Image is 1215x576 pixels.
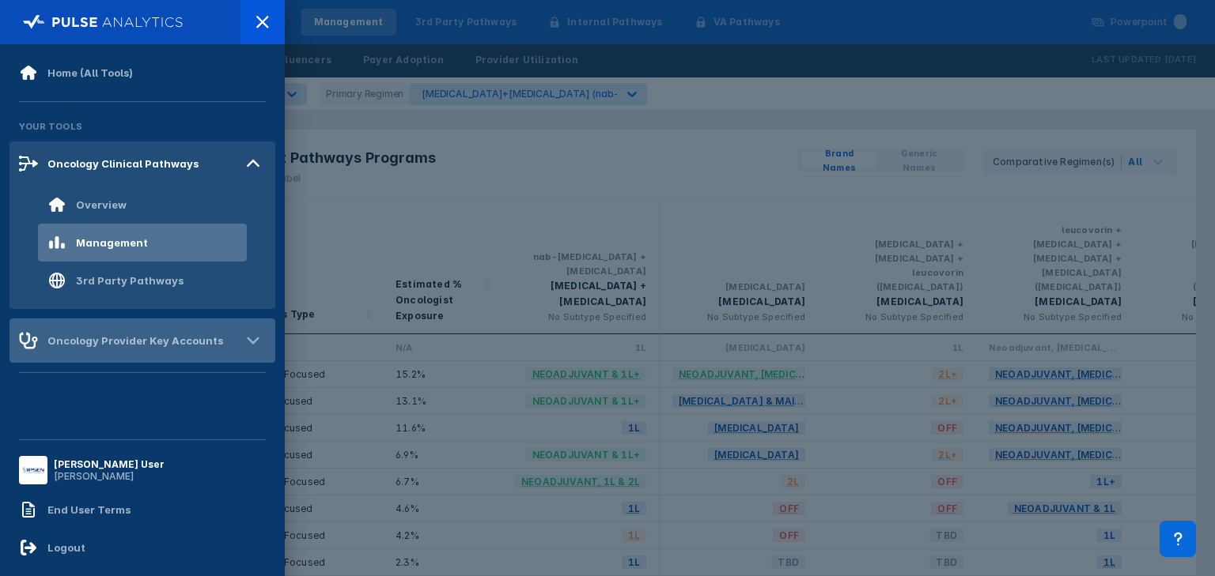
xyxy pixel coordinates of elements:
div: Oncology Clinical Pathways [47,157,199,170]
div: Management [76,236,148,249]
div: Your Tools [9,111,275,141]
div: End User Terms [47,503,131,516]
div: Contact Support [1160,521,1196,557]
a: Overview [9,186,275,224]
div: [PERSON_NAME] [54,470,165,482]
div: Home (All Tools) [47,66,133,79]
div: Overview [76,198,127,211]
img: pulse-logo-full-white.svg [23,11,184,33]
img: menu button [22,459,44,481]
a: Management [9,224,275,262]
a: 3rd Party Pathways [9,262,275,299]
a: Home (All Tools) [9,54,275,92]
div: Oncology Provider Key Accounts [47,334,223,347]
div: [PERSON_NAME] User [54,458,165,470]
div: Logout [47,541,85,554]
div: 3rd Party Pathways [76,274,184,287]
a: End User Terms [9,491,275,529]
